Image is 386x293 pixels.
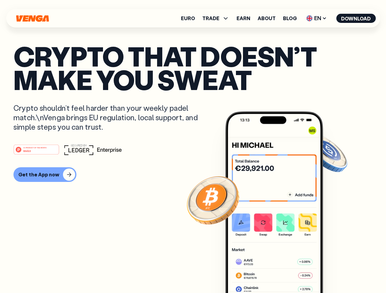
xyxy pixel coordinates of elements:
a: Blog [283,16,297,21]
p: Crypto shouldn’t feel harder than your weekly padel match.\nVenga brings EU regulation, local sup... [13,103,207,132]
button: Download [336,14,376,23]
p: Crypto that doesn’t make you sweat [13,44,373,91]
button: Get the App now [13,167,76,182]
span: EN [304,13,329,23]
a: #1 PRODUCT OF THE MONTHWeb3 [13,148,59,156]
a: Earn [237,16,250,21]
a: About [258,16,276,21]
svg: Home [15,15,50,22]
tspan: Web3 [23,149,31,152]
span: TRADE [202,16,219,21]
img: Bitcoin [186,172,241,227]
span: TRADE [202,15,229,22]
tspan: #1 PRODUCT OF THE MONTH [23,146,46,148]
a: Euro [181,16,195,21]
img: USDC coin [305,131,349,175]
div: Get the App now [18,172,59,178]
a: Get the App now [13,167,373,182]
img: flag-uk [306,15,312,21]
